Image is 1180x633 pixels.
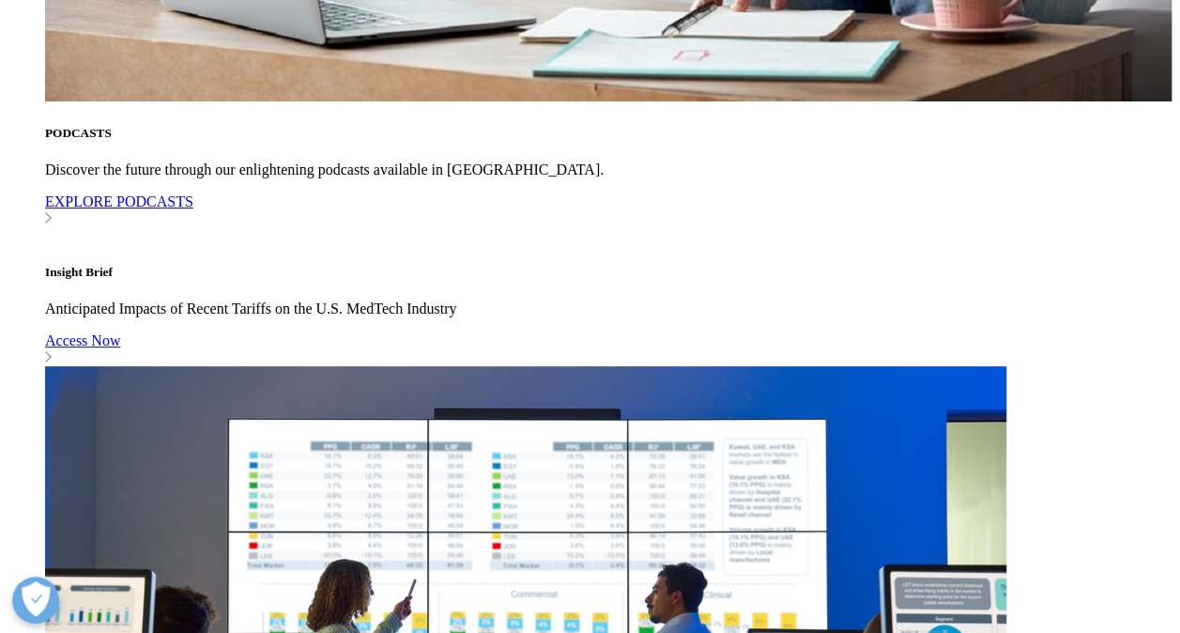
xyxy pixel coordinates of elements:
[45,332,1172,366] a: Access Now
[12,577,59,624] button: Open Preferences
[45,193,1172,227] a: EXPLORE PODCASTS
[45,126,1172,141] h5: PODCASTS
[45,162,1172,178] p: Discover the future through our enlightening podcasts available in [GEOGRAPHIC_DATA].
[45,265,1172,280] h5: Insight Brief
[45,301,1172,317] p: Anticipated Impacts of Recent Tariffs on the U.S. MedTech Industry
